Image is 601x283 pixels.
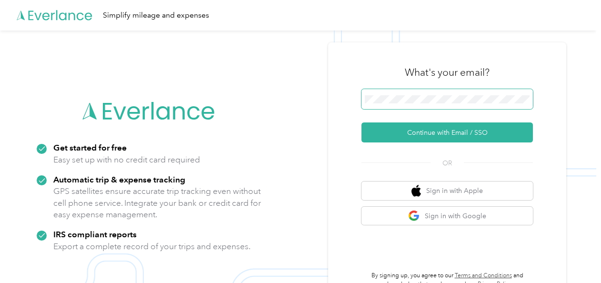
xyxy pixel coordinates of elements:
[53,154,200,166] p: Easy set up with no credit card required
[53,241,250,253] p: Export a complete record of your trips and expenses.
[53,142,127,152] strong: Get started for free
[361,122,533,142] button: Continue with Email / SSO
[361,207,533,225] button: google logoSign in with Google
[53,229,137,239] strong: IRS compliant reports
[455,272,512,279] a: Terms and Conditions
[53,185,261,221] p: GPS satellites ensure accurate trip tracking even without cell phone service. Integrate your bank...
[361,182,533,200] button: apple logoSign in with Apple
[431,158,464,168] span: OR
[53,174,185,184] strong: Automatic trip & expense tracking
[408,210,420,222] img: google logo
[405,66,490,79] h3: What's your email?
[103,10,209,21] div: Simplify mileage and expenses
[411,185,421,197] img: apple logo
